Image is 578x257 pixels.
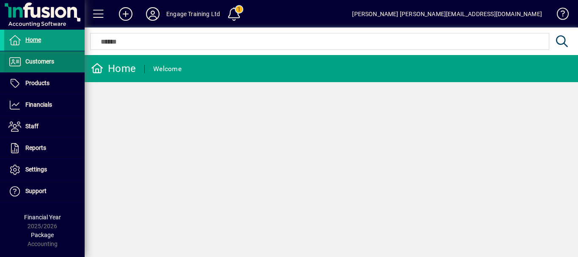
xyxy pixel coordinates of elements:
span: Financials [25,101,52,108]
span: Customers [25,58,54,65]
div: Engage Training Ltd [166,7,220,21]
a: Customers [4,51,85,72]
span: Support [25,188,47,194]
div: [PERSON_NAME] [PERSON_NAME][EMAIL_ADDRESS][DOMAIN_NAME] [352,7,542,21]
button: Profile [139,6,166,22]
a: Staff [4,116,85,137]
span: Settings [25,166,47,173]
a: Knowledge Base [550,2,567,29]
a: Financials [4,94,85,116]
span: Reports [25,144,46,151]
a: Products [4,73,85,94]
span: Staff [25,123,39,130]
span: Home [25,36,41,43]
a: Settings [4,159,85,180]
a: Reports [4,138,85,159]
button: Add [112,6,139,22]
a: Support [4,181,85,202]
span: Financial Year [24,214,61,221]
div: Home [91,62,136,75]
span: Products [25,80,50,86]
span: Package [31,232,54,238]
div: Welcome [153,62,182,76]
